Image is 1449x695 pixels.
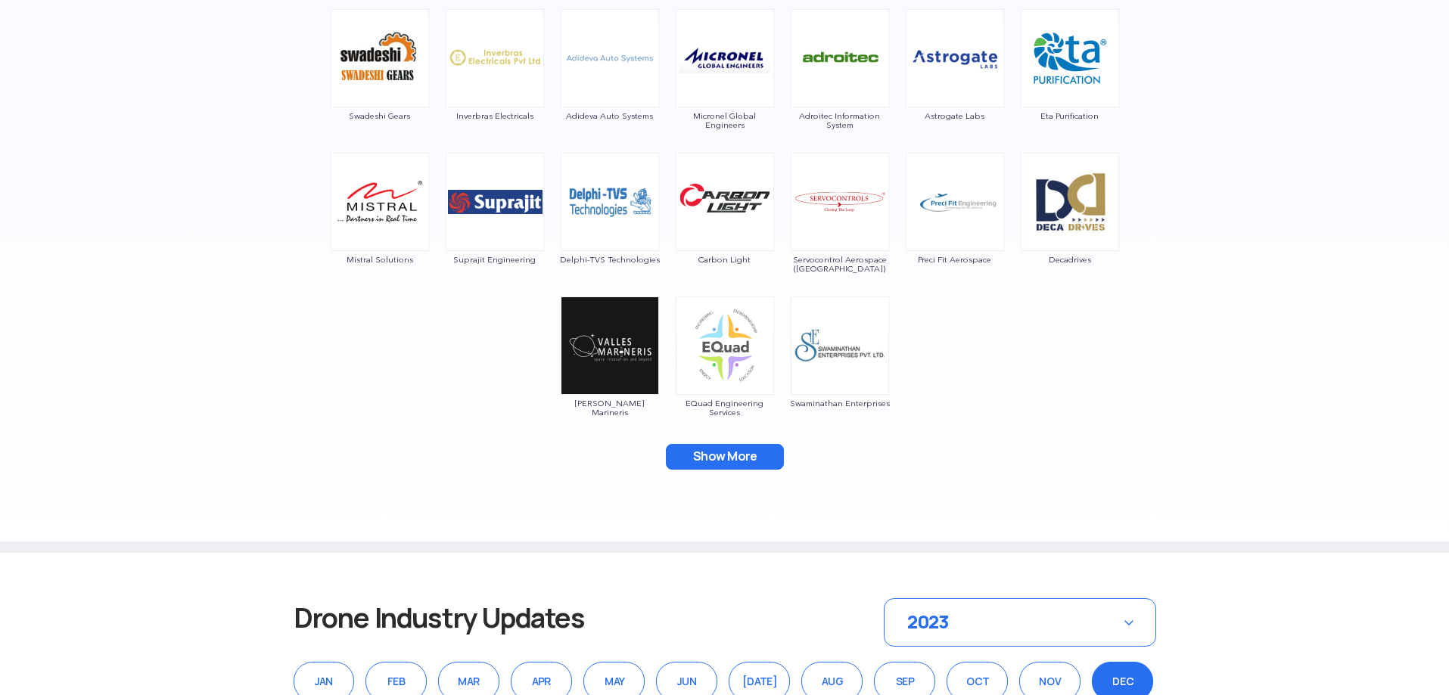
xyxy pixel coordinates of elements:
[330,111,430,120] span: Swadeshi Gears
[330,51,430,120] a: Swadeshi Gears
[560,255,660,264] span: Delphi-TVS Technologies
[676,296,774,395] img: img_equad.png
[294,598,640,638] h3: Drone Industry Updates
[560,338,660,417] a: [PERSON_NAME] Marineris
[331,9,429,107] img: ic_swadeshi.png
[905,194,1005,264] a: Preci Fit Aerospace
[446,153,544,251] img: img_suprajit.png
[666,444,784,470] button: Show More
[906,153,1004,251] img: img_preci.png
[907,610,949,634] span: 2023
[791,296,889,395] img: img_swaminathan.png
[560,399,660,417] span: [PERSON_NAME] Marineris
[675,255,775,264] span: Carbon Light
[560,111,660,120] span: Adideva Auto Systems
[330,255,430,264] span: Mistral Solutions
[905,51,1005,120] a: Astrogate Labs
[445,111,545,120] span: Inverbras Electricals
[560,194,660,264] a: Delphi-TVS Technologies
[905,255,1005,264] span: Preci Fit Aerospace
[675,51,775,129] a: Micronel Global Engineers
[445,51,545,120] a: Inverbras Electricals
[1020,194,1120,264] a: Decadrives
[1020,51,1120,120] a: Eta Purification
[791,153,889,251] img: img_servocontrol.png
[790,51,890,129] a: Adroitec Information System
[790,255,890,273] span: Servocontrol Aerospace ([GEOGRAPHIC_DATA])
[790,338,890,408] a: Swaminathan Enterprises
[675,194,775,264] a: Carbon Light
[560,51,660,120] a: Adideva Auto Systems
[561,153,659,251] img: img_delphi.png
[330,194,430,264] a: Mistral Solutions
[445,194,545,264] a: Suprajit Engineering
[1020,255,1120,264] span: Decadrives
[675,399,775,417] span: EQuad Engineering Services
[905,111,1005,120] span: Astrogate Labs
[331,153,429,251] img: img_mistral.png
[1020,111,1120,120] span: Eta Purification
[675,111,775,129] span: Micronel Global Engineers
[445,255,545,264] span: Suprajit Engineering
[790,399,890,408] span: Swaminathan Enterprises
[676,9,774,107] img: img_micronel.png
[446,9,544,107] img: img_inverbras.png
[561,296,659,395] img: ic_valles.png
[1021,153,1119,251] img: img_decadrives.png
[676,153,774,251] img: img_carbonlight.png
[675,338,775,417] a: EQuad Engineering Services
[790,111,890,129] span: Adroitec Information System
[791,9,889,107] img: img_adroitec.png
[906,9,1004,107] img: img_astrogate.png
[561,9,659,107] img: img_adideva.png
[790,194,890,273] a: Servocontrol Aerospace ([GEOGRAPHIC_DATA])
[1021,9,1119,107] img: img_eta.png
